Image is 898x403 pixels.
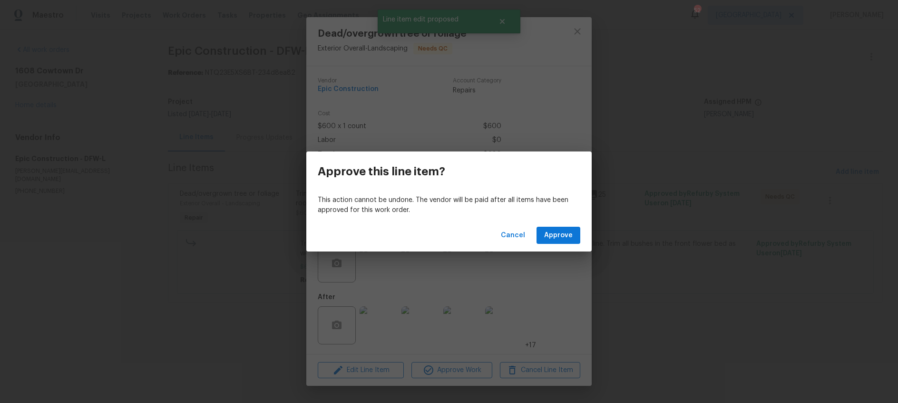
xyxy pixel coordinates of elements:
[497,227,529,244] button: Cancel
[318,195,580,215] p: This action cannot be undone. The vendor will be paid after all items have been approved for this...
[544,230,573,242] span: Approve
[318,165,445,178] h3: Approve this line item?
[537,227,580,244] button: Approve
[501,230,525,242] span: Cancel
